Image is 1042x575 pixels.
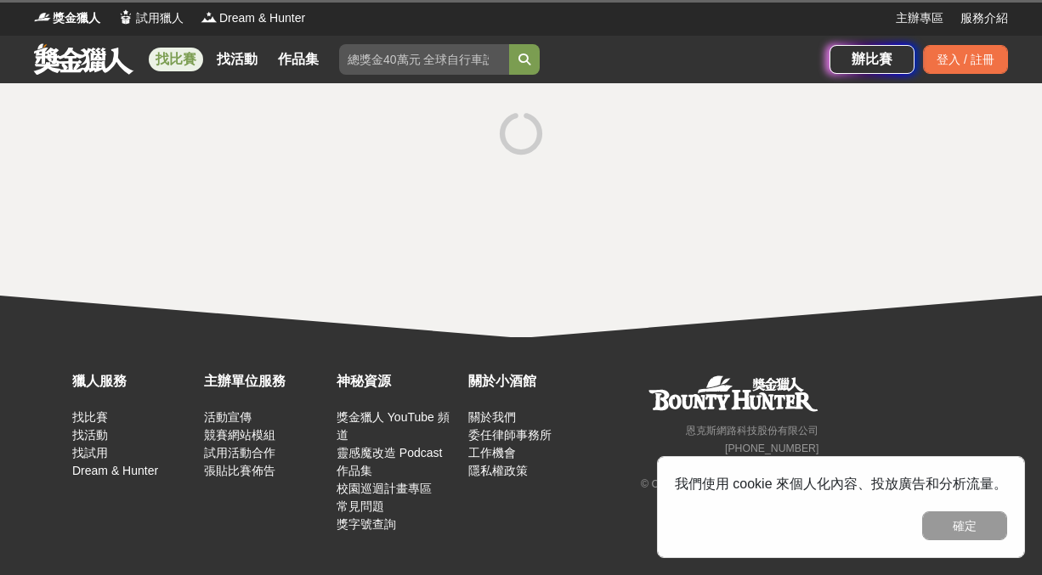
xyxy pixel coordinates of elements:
a: 競賽網站模組 [204,428,275,442]
span: 獎金獵人 [53,9,100,27]
a: Logo獎金獵人 [34,9,100,27]
div: 獵人服務 [72,371,195,392]
div: 神秘資源 [337,371,460,392]
a: 作品集 [271,48,326,71]
small: © Copyright 2025 . All Rights Reserved. [641,478,818,490]
div: 關於小酒館 [468,371,592,392]
img: Logo [34,8,51,25]
a: LogoDream & Hunter [201,9,305,27]
a: 獎金獵人 YouTube 頻道 [337,410,450,442]
a: 找比賽 [149,48,203,71]
a: 常見問題 [337,499,384,513]
span: 我們使用 cookie 來個人化內容、投放廣告和分析流量。 [675,476,1007,491]
a: 張貼比賽佈告 [204,464,275,477]
span: Dream & Hunter [219,9,305,27]
a: 關於我們 [468,410,516,424]
input: 總獎金40萬元 全球自行車設計比賽 [339,44,509,75]
a: 服務介紹 [960,9,1008,27]
a: 找活動 [210,48,264,71]
img: Logo [201,8,218,25]
a: 辦比賽 [830,45,915,74]
a: 找比賽 [72,410,108,424]
a: 試用活動合作 [204,446,275,459]
a: 活動宣傳 [204,410,252,424]
a: Dream & Hunter [72,464,158,477]
a: 作品集 [337,464,372,477]
div: 主辦單位服務 [204,371,327,392]
a: 主辦專區 [896,9,943,27]
a: 找試用 [72,446,108,459]
a: 獎字號查詢 [337,517,396,531]
small: 恩克斯網路科技股份有限公司 [686,425,818,437]
a: 工作機會 [468,446,516,459]
a: 委任律師事務所 [468,428,552,442]
span: 試用獵人 [136,9,184,27]
small: [PHONE_NUMBER] [725,443,818,454]
a: 找活動 [72,428,108,442]
a: Logo試用獵人 [117,9,184,27]
button: 確定 [922,511,1007,540]
img: Logo [117,8,134,25]
a: 隱私權政策 [468,464,528,477]
a: 靈感魔改造 Podcast [337,446,442,459]
div: 登入 / 註冊 [923,45,1008,74]
a: 校園巡迴計畫專區 [337,482,432,495]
